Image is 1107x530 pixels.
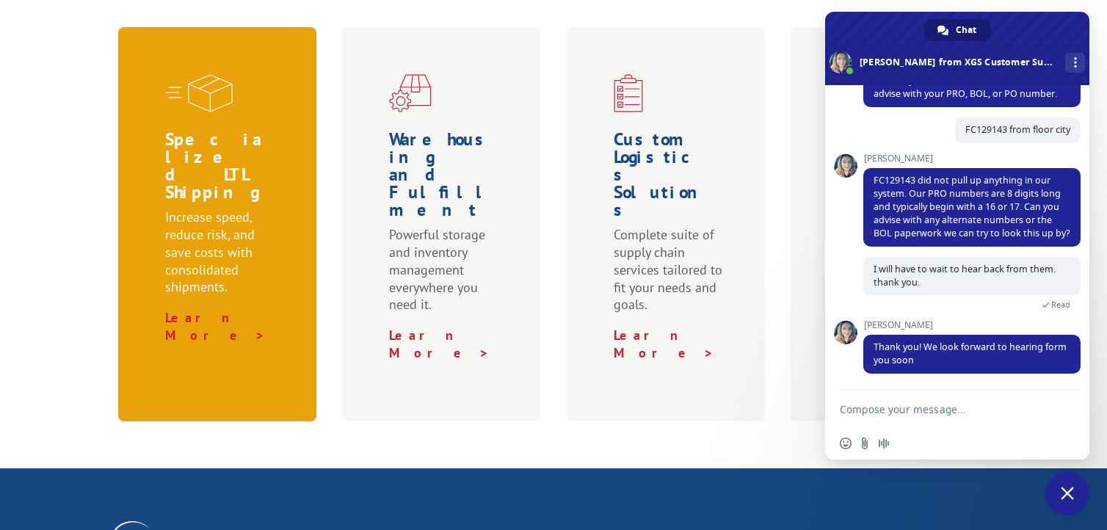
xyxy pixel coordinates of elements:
span: FC129143 did not pull up anything in our system. Our PRO numbers are 8 digits long and typically ... [874,174,1070,239]
div: Chat [924,19,991,41]
img: xgs-icon-custom-logistics-solutions-red [614,74,643,112]
span: Thank you! We look forward to hearing form you soon [874,341,1067,366]
a: Learn More > [165,309,266,344]
span: Insert an emoji [840,438,852,449]
p: Increase speed, reduce risk, and save costs with consolidated shipments. [165,208,275,309]
span: Send a file [859,438,871,449]
div: More channels [1065,53,1085,73]
img: xgs-icon-warehouseing-cutting-fulfillment-red [389,74,432,112]
span: FC129143 from floor city [965,123,1070,136]
span: Audio message [878,438,890,449]
span: [PERSON_NAME] [863,153,1081,164]
span: [PERSON_NAME] [863,320,1081,330]
span: Hello, my name is [PERSON_NAME]. Please advise with your PRO, BOL, or PO number. [874,74,1057,100]
span: I will have to wait to hear back from them. thank you. [874,263,1056,288]
a: Learn More > [389,327,490,361]
p: Powerful storage and inventory management everywhere you need it. [389,226,499,327]
textarea: Compose your message... [840,403,1042,416]
h1: Custom Logistics Solutions [614,131,724,226]
span: Chat [956,19,976,41]
h1: Specialized LTL Shipping [165,131,275,208]
p: Complete suite of supply chain services tailored to fit your needs and goals. [614,226,724,327]
div: Close chat [1045,471,1089,515]
img: xgs-icon-specialized-ltl-red [165,74,233,112]
span: Read [1051,300,1070,310]
a: Learn More > [614,327,714,361]
h1: Warehousing and Fulfillment [389,131,499,226]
